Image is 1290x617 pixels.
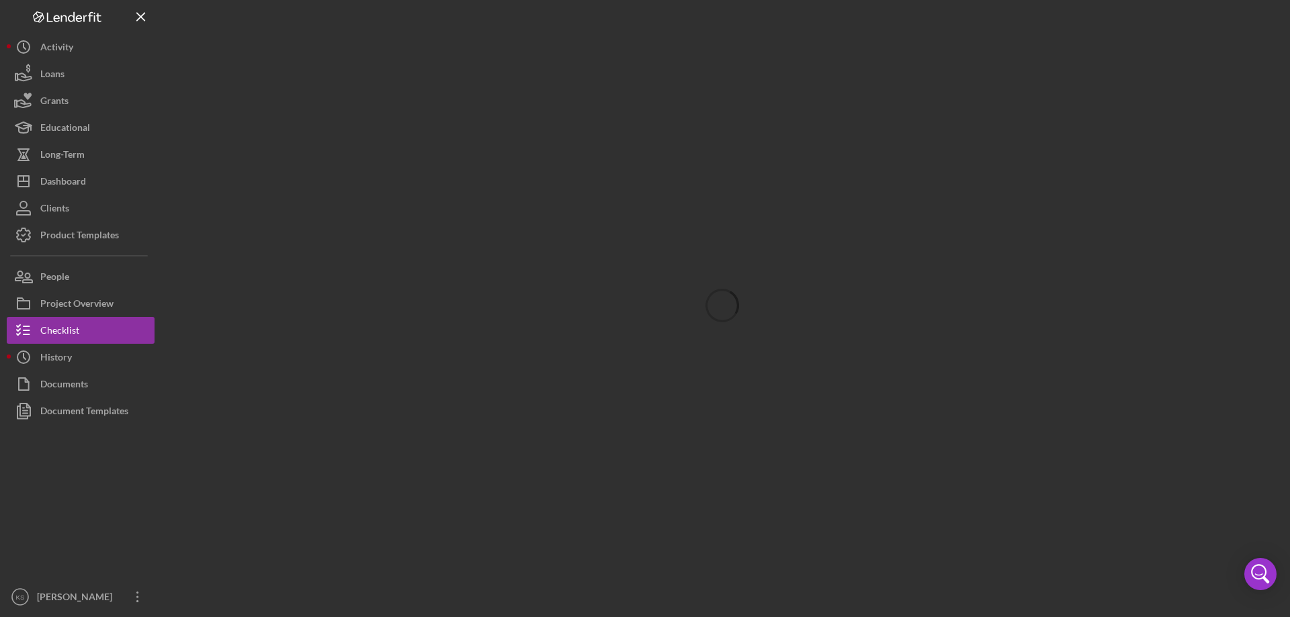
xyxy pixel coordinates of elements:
div: Open Intercom Messenger [1244,558,1277,590]
div: [PERSON_NAME] [34,583,121,614]
div: People [40,263,69,293]
button: Project Overview [7,290,155,317]
button: Grants [7,87,155,114]
button: History [7,344,155,371]
button: Clients [7,195,155,222]
button: Document Templates [7,397,155,424]
button: Long-Term [7,141,155,168]
button: Educational [7,114,155,141]
div: Documents [40,371,88,401]
button: KS[PERSON_NAME] [7,583,155,610]
button: Activity [7,34,155,60]
button: Loans [7,60,155,87]
div: Checklist [40,317,79,347]
div: Activity [40,34,73,64]
button: Dashboard [7,168,155,195]
div: Product Templates [40,222,119,252]
div: Clients [40,195,69,225]
div: Long-Term [40,141,85,171]
div: Document Templates [40,397,128,428]
div: Dashboard [40,168,86,198]
div: Loans [40,60,64,91]
div: History [40,344,72,374]
button: Product Templates [7,222,155,248]
button: Checklist [7,317,155,344]
div: Educational [40,114,90,144]
div: Project Overview [40,290,114,320]
div: Grants [40,87,69,117]
button: Documents [7,371,155,397]
button: People [7,263,155,290]
text: KS [16,594,25,601]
